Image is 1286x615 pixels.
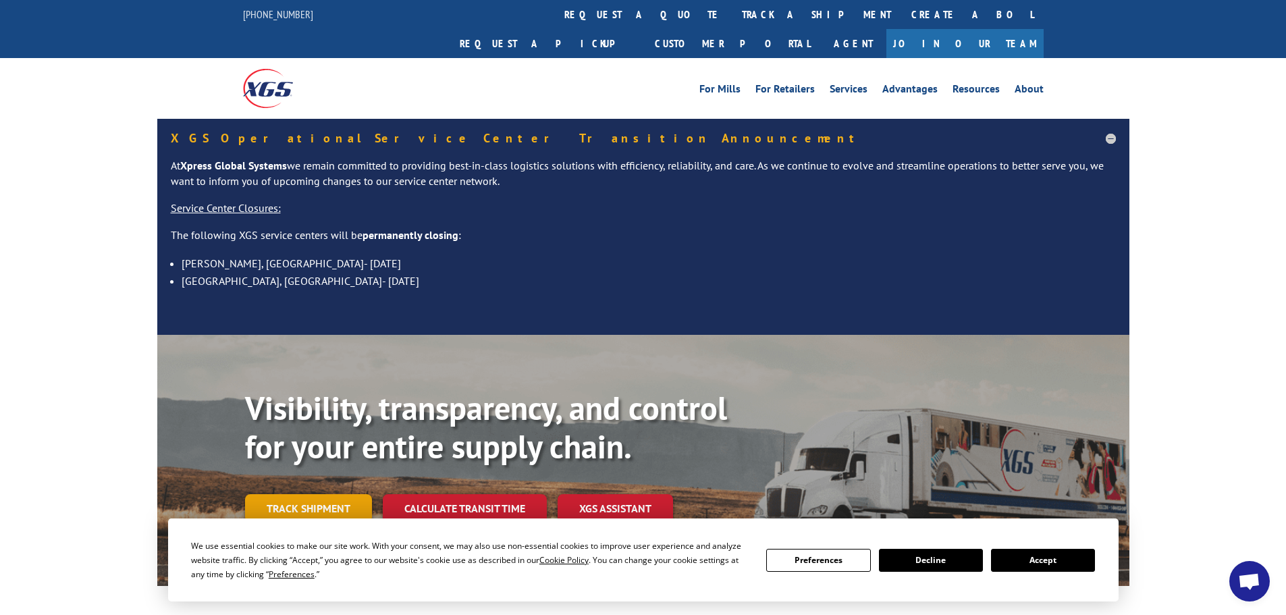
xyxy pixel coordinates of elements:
[171,132,1116,144] h5: XGS Operational Service Center Transition Announcement
[191,539,750,581] div: We use essential cookies to make our site work. With your consent, we may also use non-essential ...
[755,84,815,99] a: For Retailers
[830,84,867,99] a: Services
[182,255,1116,272] li: [PERSON_NAME], [GEOGRAPHIC_DATA]- [DATE]
[450,29,645,58] a: Request a pickup
[699,84,741,99] a: For Mills
[171,201,281,215] u: Service Center Closures:
[645,29,820,58] a: Customer Portal
[1229,561,1270,601] a: Open chat
[879,549,983,572] button: Decline
[363,228,458,242] strong: permanently closing
[245,494,372,523] a: Track shipment
[171,228,1116,255] p: The following XGS service centers will be :
[383,494,547,523] a: Calculate transit time
[820,29,886,58] a: Agent
[991,549,1095,572] button: Accept
[243,7,313,21] a: [PHONE_NUMBER]
[1015,84,1044,99] a: About
[558,494,673,523] a: XGS ASSISTANT
[886,29,1044,58] a: Join Our Team
[168,518,1119,601] div: Cookie Consent Prompt
[171,158,1116,201] p: At we remain committed to providing best-in-class logistics solutions with efficiency, reliabilit...
[539,554,589,566] span: Cookie Policy
[180,159,287,172] strong: Xpress Global Systems
[245,387,727,468] b: Visibility, transparency, and control for your entire supply chain.
[182,272,1116,290] li: [GEOGRAPHIC_DATA], [GEOGRAPHIC_DATA]- [DATE]
[269,568,315,580] span: Preferences
[766,549,870,572] button: Preferences
[953,84,1000,99] a: Resources
[882,84,938,99] a: Advantages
